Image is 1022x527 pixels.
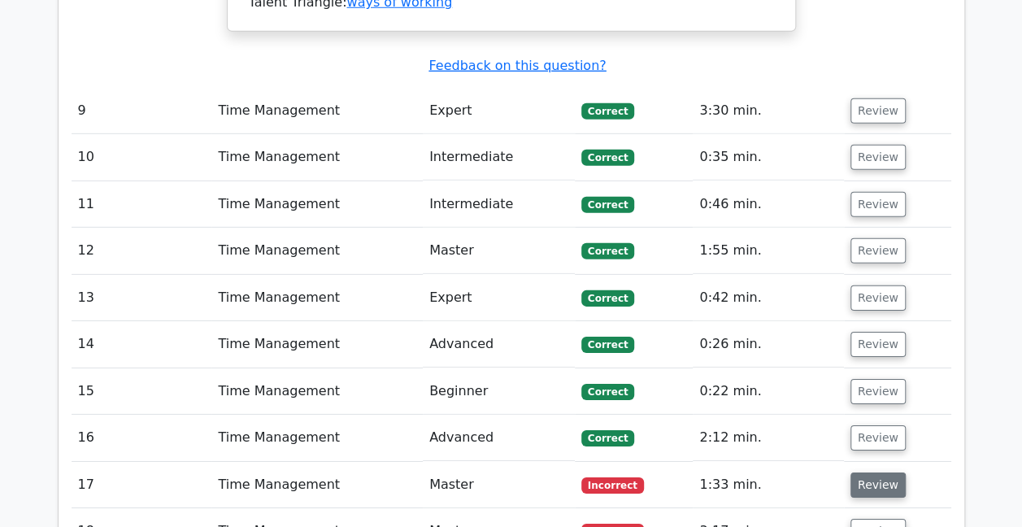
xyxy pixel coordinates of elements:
a: Feedback on this question? [428,58,606,73]
td: Time Management [211,462,423,508]
span: Correct [581,243,634,259]
td: Beginner [423,368,575,415]
span: Correct [581,197,634,213]
td: 1:33 min. [693,462,844,508]
td: 15 [72,368,212,415]
td: 0:42 min. [693,275,844,321]
button: Review [850,379,906,404]
td: 2:12 min. [693,415,844,461]
button: Review [850,192,906,217]
td: Intermediate [423,181,575,228]
td: 17 [72,462,212,508]
td: Time Management [211,228,423,274]
td: 16 [72,415,212,461]
button: Review [850,98,906,124]
td: Time Management [211,181,423,228]
button: Review [850,473,906,498]
td: 0:46 min. [693,181,844,228]
td: 0:22 min. [693,368,844,415]
td: Time Management [211,321,423,368]
td: Master [423,462,575,508]
td: 0:26 min. [693,321,844,368]
td: Advanced [423,321,575,368]
td: Master [423,228,575,274]
td: Time Management [211,415,423,461]
span: Correct [581,384,634,400]
span: Correct [581,430,634,446]
span: Correct [581,150,634,166]
button: Review [850,425,906,451]
td: Intermediate [423,134,575,181]
button: Review [850,285,906,311]
td: Time Management [211,88,423,134]
span: Correct [581,337,634,353]
td: 10 [72,134,212,181]
span: Correct [581,103,634,120]
td: 13 [72,275,212,321]
td: 14 [72,321,212,368]
td: Time Management [211,275,423,321]
td: Time Management [211,134,423,181]
td: 11 [72,181,212,228]
td: 9 [72,88,212,134]
td: 1:55 min. [693,228,844,274]
td: 3:30 min. [693,88,844,134]
td: 0:35 min. [693,134,844,181]
span: Correct [581,290,634,307]
td: Expert [423,88,575,134]
td: Time Management [211,368,423,415]
td: Expert [423,275,575,321]
button: Review [850,145,906,170]
button: Review [850,332,906,357]
td: Advanced [423,415,575,461]
button: Review [850,238,906,263]
span: Incorrect [581,477,644,494]
td: 12 [72,228,212,274]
